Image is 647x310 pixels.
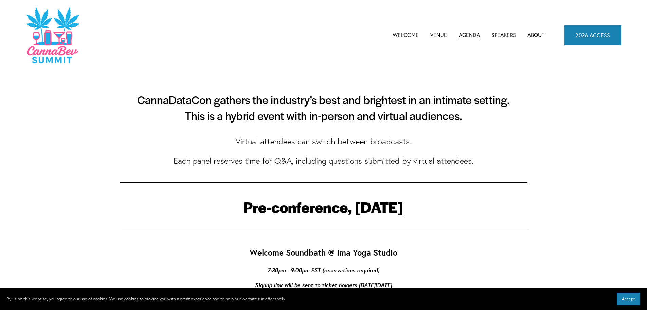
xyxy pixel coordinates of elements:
[120,135,527,149] p: Virtual attendees can switch between broadcasts.
[268,266,379,274] em: 7:30pm - 9:00pm EST (reservations required)
[120,92,527,124] h3: CannaDataCon gathers the industry’s best and brightest in an intimate setting. This is a hybrid e...
[120,154,527,168] p: Each panel reserves time for Q&A, including questions submitted by virtual attendees.
[564,25,621,45] a: 2026 ACCESS
[617,293,640,305] button: Accept
[255,281,392,289] em: Signup link will be sent to ticket holders [DATE][DATE]
[430,30,447,40] a: Venue
[250,247,397,258] strong: Welcome Soundbath @ Ima Yoga Studio
[491,30,516,40] a: Speakers
[622,296,635,301] span: Accept
[244,197,403,217] strong: Pre-conference, [DATE]
[459,30,480,40] a: folder dropdown
[7,295,286,303] p: By using this website, you agree to our use of cookies. We use cookies to provide you with a grea...
[527,30,544,40] a: About
[393,30,419,40] a: Welcome
[459,31,480,40] span: Agenda
[26,6,79,64] img: CannaDataCon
